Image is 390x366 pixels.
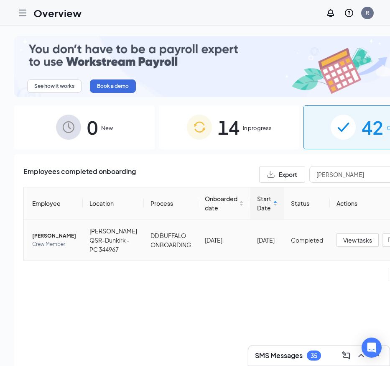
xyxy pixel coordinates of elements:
button: ChevronUp [354,349,368,362]
svg: QuestionInfo [344,8,354,18]
svg: Hamburger [18,8,28,18]
th: Status [284,187,330,220]
svg: ComposeMessage [341,351,351,361]
th: Employee [24,187,83,220]
span: Export [279,171,297,177]
svg: Notifications [326,8,336,18]
button: View tasks [336,233,379,247]
span: View tasks [343,235,372,245]
span: New [101,124,113,132]
span: 0 [87,113,98,142]
button: Book a demo [90,79,136,93]
td: [PERSON_NAME] QSR-Dunkirk -PC 344967 [83,220,144,261]
th: Location [83,187,144,220]
span: Onboarded date [205,194,237,212]
div: Open Intercom Messenger [362,338,382,358]
div: 35 [311,352,317,359]
span: 14 [218,113,240,142]
span: Employees completed onboarding [23,166,136,183]
h1: Overview [33,6,82,20]
td: DD BUFFALO ONBOARDING [144,220,198,261]
span: Crew Member [32,240,76,248]
div: [DATE] [257,235,278,245]
div: R [366,9,369,16]
span: 42 [362,113,383,142]
span: Start Date [257,194,271,212]
h3: SMS Messages [255,351,303,360]
th: Onboarded date [198,187,250,220]
button: See how it works [27,79,82,93]
span: In progress [243,124,272,132]
svg: ChevronUp [356,351,366,361]
button: ComposeMessage [339,349,353,362]
span: [PERSON_NAME] [32,232,76,240]
button: Export [259,166,305,183]
th: Process [144,187,198,220]
div: [DATE] [205,235,244,245]
div: Completed [291,235,323,245]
